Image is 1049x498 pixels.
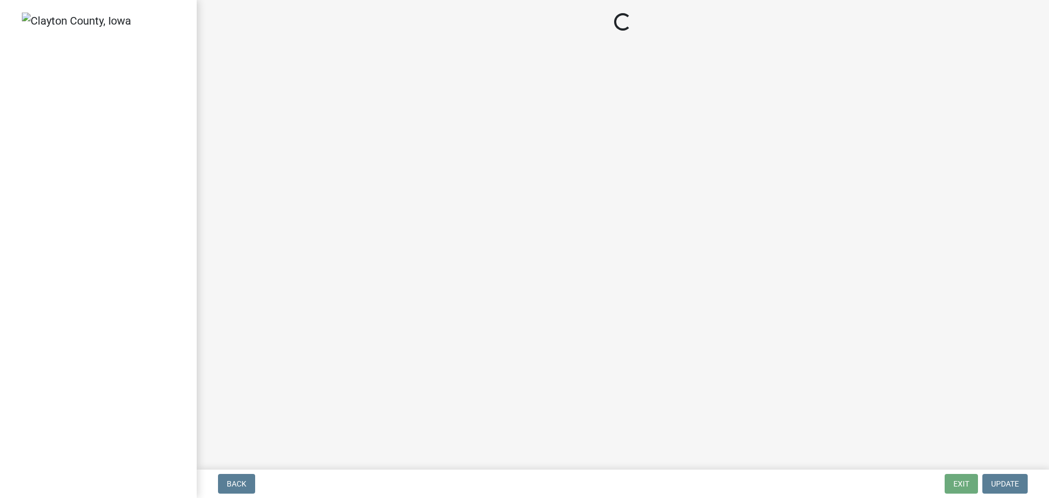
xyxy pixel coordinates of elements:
[991,479,1019,488] span: Update
[227,479,246,488] span: Back
[22,13,131,29] img: Clayton County, Iowa
[945,474,978,494] button: Exit
[218,474,255,494] button: Back
[982,474,1028,494] button: Update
